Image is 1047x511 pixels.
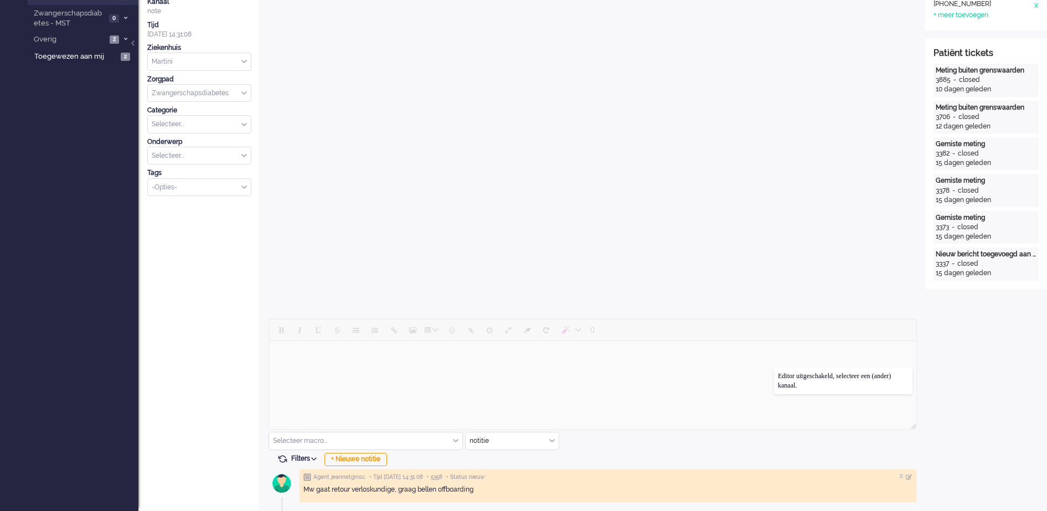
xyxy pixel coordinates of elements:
[147,20,251,39] div: [DATE] 14:31:08
[936,259,949,269] div: 3337
[936,103,1036,112] div: Meting buiten grenswaarden
[951,75,959,85] div: -
[32,8,106,29] span: Zwangerschapsdiabetes - MST
[303,473,311,481] img: ic_note_grey.svg
[936,66,1036,75] div: Meting buiten grenswaarden
[369,473,423,481] span: • Tijd [DATE] 14:31:08
[936,186,950,195] div: 3378
[147,43,251,53] div: Ziekenhuis
[949,223,957,232] div: -
[958,112,979,122] div: closed
[147,168,251,178] div: Tags
[957,223,978,232] div: closed
[958,149,979,158] div: closed
[147,178,251,197] div: Select Tags
[268,469,296,497] img: avatar
[446,473,484,481] span: • Status nieuw
[34,51,117,62] span: Toegewezen aan mij
[109,14,119,23] span: 0
[936,250,1036,259] div: Nieuw bericht toegevoegd aan gesprek
[427,473,442,481] span: • 5358
[303,485,912,494] div: Mw gaat retour verloskundige, graag bellen offboarding
[147,20,251,30] div: Tijd
[778,371,909,390] div: Editor uitgeschakeld, selecteer een (ander) kanaal.
[936,213,1036,223] div: Gemiste meting
[936,112,950,122] div: 3706
[958,186,979,195] div: closed
[936,122,1036,131] div: 12 dagen geleden
[291,455,321,462] span: Filters
[933,11,988,20] div: + meer toevoegen
[32,34,106,45] span: Overig
[936,149,950,158] div: 3382
[936,269,1036,278] div: 15 dagen geleden
[147,106,251,115] div: Categorie
[936,75,951,85] div: 3885
[950,186,958,195] div: -
[933,47,1039,60] div: Patiënt tickets
[957,259,978,269] div: closed
[147,137,251,147] div: Onderwerp
[959,75,980,85] div: closed
[147,7,251,16] div: note
[950,112,958,122] div: -
[324,453,387,466] div: + Nieuwe notitie
[32,50,138,62] a: Toegewezen aan mij 2
[147,75,251,84] div: Zorgpad
[936,195,1036,205] div: 15 dagen geleden
[936,176,1036,185] div: Gemiste meting
[936,158,1036,168] div: 15 dagen geleden
[110,35,119,44] span: 2
[936,140,1036,149] div: Gemiste meting
[121,53,130,61] span: 2
[936,85,1036,94] div: 10 dagen geleden
[950,149,958,158] div: -
[949,259,957,269] div: -
[4,4,643,24] body: Rich Text Area. Press ALT-0 for help.
[936,232,1036,241] div: 15 dagen geleden
[313,473,365,481] span: Agent jeannetgmsc
[936,223,949,232] div: 3373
